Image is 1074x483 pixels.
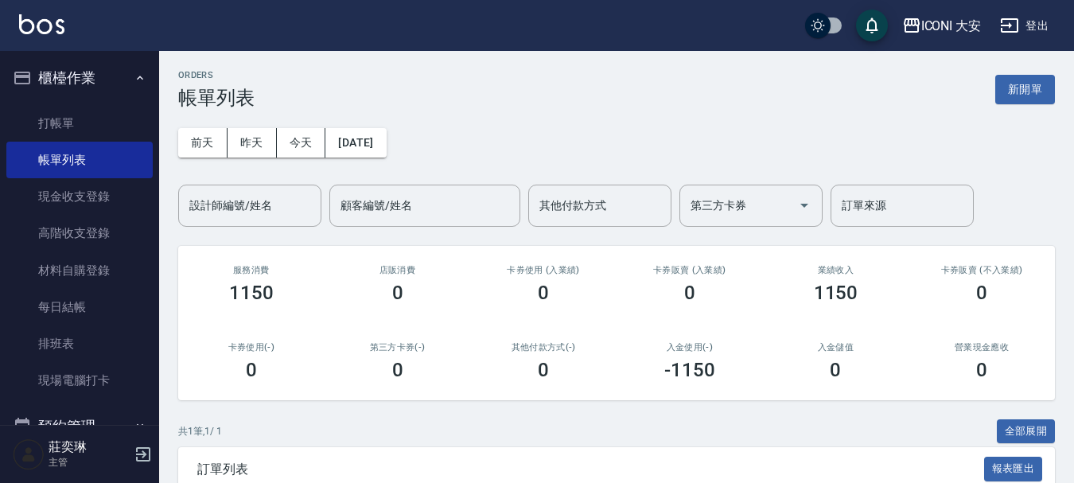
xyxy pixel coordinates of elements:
h2: 入金使用(-) [636,342,744,353]
button: 全部展開 [997,419,1056,444]
h2: 第三方卡券(-) [344,342,452,353]
a: 每日結帳 [6,289,153,325]
h3: 1150 [229,282,274,304]
a: 打帳單 [6,105,153,142]
h3: 0 [684,282,695,304]
a: 現金收支登錄 [6,178,153,215]
h2: 卡券使用(-) [197,342,305,353]
h3: 1150 [814,282,858,304]
h3: 0 [976,282,987,304]
h2: 店販消費 [344,265,452,275]
h3: 服務消費 [197,265,305,275]
a: 報表匯出 [984,461,1043,476]
h3: 0 [538,359,549,381]
h3: 0 [246,359,257,381]
h3: 0 [538,282,549,304]
button: 前天 [178,128,228,158]
a: 材料自購登錄 [6,252,153,289]
h3: 0 [392,282,403,304]
button: ICONI 大安 [896,10,988,42]
h2: 卡券使用 (入業績) [489,265,597,275]
h5: 莊奕琳 [49,439,130,455]
button: 今天 [277,128,326,158]
h2: 業績收入 [782,265,890,275]
a: 帳單列表 [6,142,153,178]
button: save [856,10,888,41]
img: Logo [19,14,64,34]
a: 高階收支登錄 [6,215,153,251]
img: Person [13,438,45,470]
a: 排班表 [6,325,153,362]
h2: 卡券販賣 (不入業績) [928,265,1036,275]
button: 登出 [994,11,1055,41]
h2: 卡券販賣 (入業績) [636,265,744,275]
button: Open [792,193,817,218]
h3: 0 [392,359,403,381]
p: 共 1 筆, 1 / 1 [178,424,222,438]
button: 預約管理 [6,406,153,447]
h2: 營業現金應收 [928,342,1036,353]
a: 現場電腦打卡 [6,362,153,399]
h2: 其他付款方式(-) [489,342,597,353]
h3: -1150 [664,359,715,381]
span: 訂單列表 [197,462,984,477]
button: 報表匯出 [984,457,1043,481]
button: 昨天 [228,128,277,158]
h3: 0 [830,359,841,381]
a: 新開單 [995,81,1055,96]
h2: 入金儲值 [782,342,890,353]
button: 櫃檯作業 [6,57,153,99]
h2: ORDERS [178,70,255,80]
h3: 0 [976,359,987,381]
div: ICONI 大安 [921,16,982,36]
button: [DATE] [325,128,386,158]
button: 新開單 [995,75,1055,104]
h3: 帳單列表 [178,87,255,109]
p: 主管 [49,455,130,469]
